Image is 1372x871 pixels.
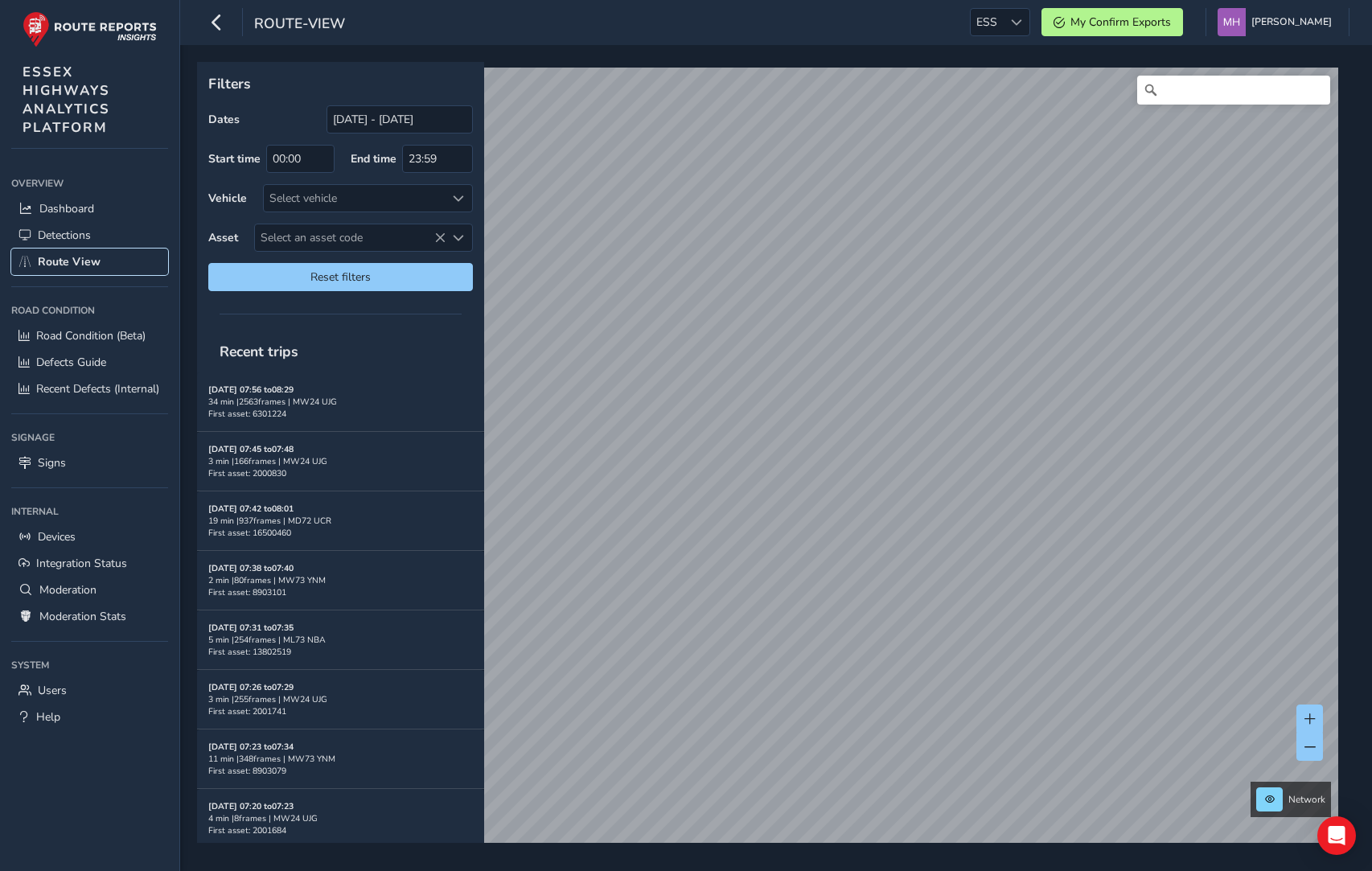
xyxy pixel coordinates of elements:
span: ESSEX HIGHWAYS ANALYTICS PLATFORM [23,63,110,137]
strong: [DATE] 07:26 to 07:29 [208,681,294,693]
label: Start time [208,151,261,166]
div: 34 min | 2563 frames | MW24 UJG [208,396,473,408]
span: First asset: 13802519 [208,646,291,658]
a: Detections [11,222,168,249]
span: Defects Guide [36,355,106,370]
div: 11 min | 348 frames | MW73 YNM [208,753,473,765]
img: rr logo [23,11,157,47]
strong: [DATE] 07:20 to 07:23 [208,800,294,812]
span: First asset: 8903101 [208,586,286,598]
a: Recent Defects (Internal) [11,376,168,402]
a: Dashboard [11,195,168,222]
div: Road Condition [11,298,168,323]
span: Moderation Stats [39,609,126,624]
div: Internal [11,499,168,524]
label: Vehicle [208,191,247,206]
a: Route View [11,249,168,275]
button: My Confirm Exports [1041,8,1183,36]
a: Signs [11,450,168,476]
div: 3 min | 255 frames | MW24 UJG [208,693,473,705]
strong: [DATE] 07:38 to 07:40 [208,562,294,574]
a: Users [11,677,168,704]
div: Open Intercom Messenger [1317,816,1356,855]
div: 19 min | 937 frames | MD72 UCR [208,515,473,527]
strong: [DATE] 07:42 to 08:01 [208,503,294,515]
span: Integration Status [36,556,127,571]
span: Route View [38,254,101,269]
span: Recent trips [208,331,310,372]
span: Signs [38,455,66,470]
label: Asset [208,230,238,245]
canvas: Map [203,68,1338,861]
span: First asset: 6301224 [208,408,286,420]
div: Select vehicle [264,185,446,212]
span: First asset: 16500460 [208,527,291,539]
img: diamond-layout [1218,8,1246,36]
strong: [DATE] 07:45 to 07:48 [208,443,294,455]
span: Select an asset code [255,224,446,251]
span: Recent Defects (Internal) [36,381,159,396]
span: Network [1288,793,1325,806]
span: Road Condition (Beta) [36,328,146,343]
div: System [11,653,168,677]
span: First asset: 8903079 [208,765,286,777]
a: Integration Status [11,550,168,577]
span: route-view [254,14,345,36]
div: 2 min | 80 frames | MW73 YNM [208,574,473,586]
a: Moderation Stats [11,603,168,630]
strong: [DATE] 07:31 to 07:35 [208,622,294,634]
span: Users [38,683,67,698]
span: Dashboard [39,201,94,216]
button: Reset filters [208,263,473,291]
span: ESS [971,9,1003,35]
a: Help [11,704,168,730]
a: Road Condition (Beta) [11,323,168,349]
span: Moderation [39,582,97,598]
span: Devices [38,529,76,544]
span: My Confirm Exports [1070,14,1171,30]
span: First asset: 2001741 [208,705,286,717]
div: 5 min | 254 frames | ML73 NBA [208,634,473,646]
span: [PERSON_NAME] [1251,8,1332,36]
span: First asset: 2000830 [208,467,286,479]
div: Overview [11,171,168,195]
input: Hae [1137,76,1330,105]
a: Moderation [11,577,168,603]
p: Filters [208,73,473,94]
strong: [DATE] 07:23 to 07:34 [208,741,294,753]
button: [PERSON_NAME] [1218,8,1337,36]
span: Help [36,709,60,725]
span: Detections [38,228,91,243]
span: Reset filters [220,269,461,285]
div: Select an asset code [446,224,472,251]
a: Devices [11,524,168,550]
a: Defects Guide [11,349,168,376]
span: First asset: 2001684 [208,824,286,836]
label: End time [351,151,396,166]
label: Dates [208,112,240,127]
div: 4 min | 8 frames | MW24 UJG [208,812,473,824]
div: Signage [11,425,168,450]
strong: [DATE] 07:56 to 08:29 [208,384,294,396]
div: 3 min | 166 frames | MW24 UJG [208,455,473,467]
